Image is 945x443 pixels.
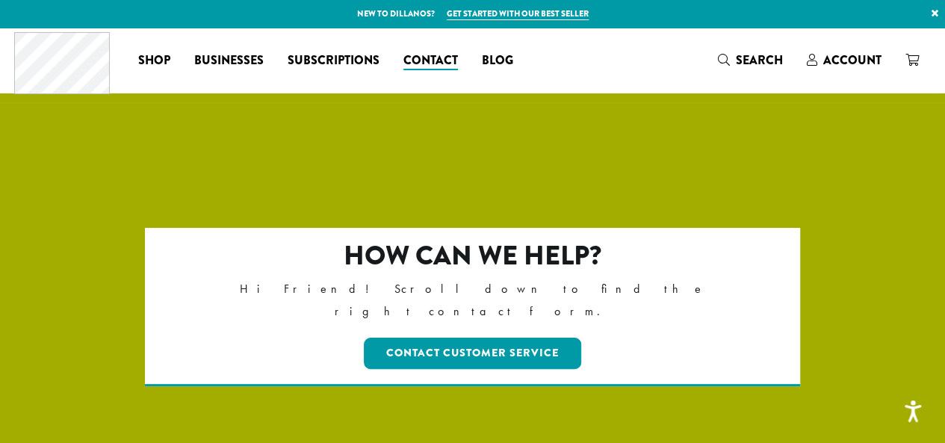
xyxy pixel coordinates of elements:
[736,52,783,69] span: Search
[823,52,882,69] span: Account
[126,49,182,72] a: Shop
[447,7,589,20] a: Get started with our best seller
[403,52,458,70] span: Contact
[288,52,379,70] span: Subscriptions
[364,338,581,369] a: Contact Customer Service
[209,278,736,323] p: Hi Friend! Scroll down to find the right contact form.
[482,52,513,70] span: Blog
[706,48,795,72] a: Search
[138,52,170,70] span: Shop
[209,240,736,272] h2: How can we help?
[194,52,264,70] span: Businesses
